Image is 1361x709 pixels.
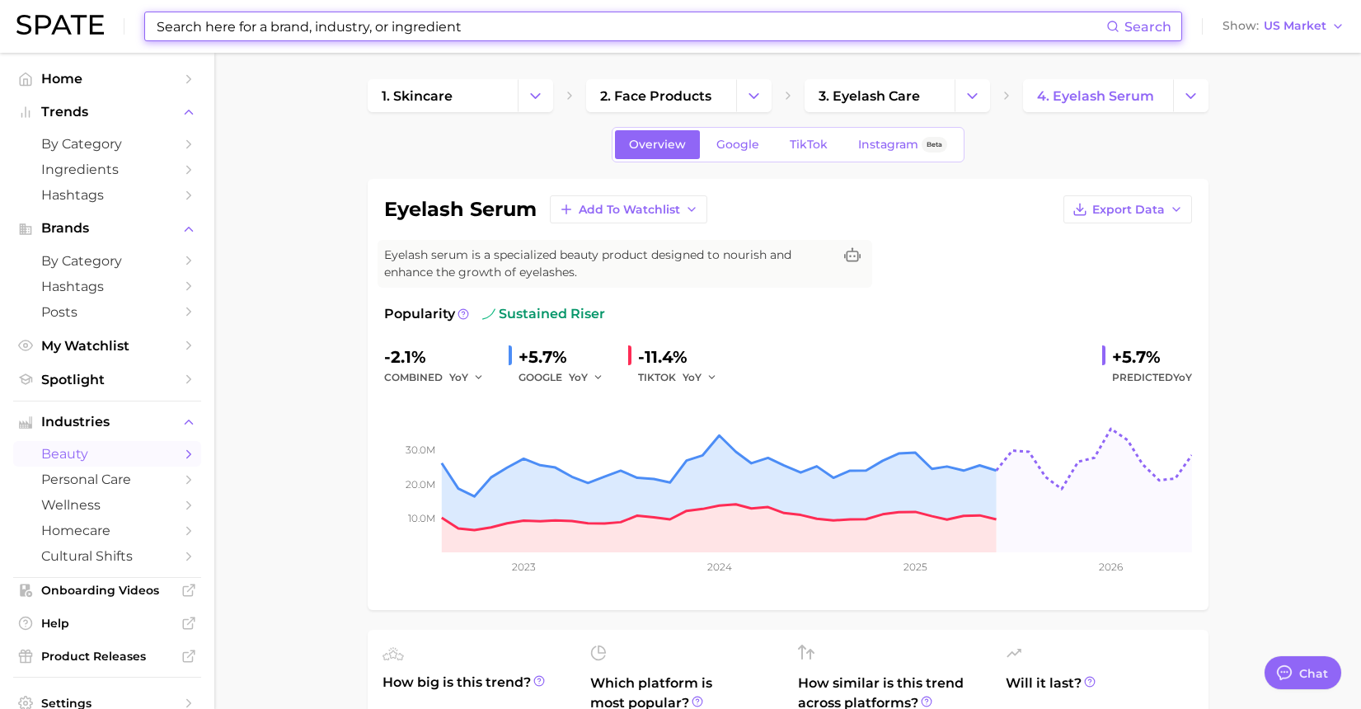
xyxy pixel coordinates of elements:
span: Ingredients [41,162,173,177]
a: Spotlight [13,367,201,392]
a: Product Releases [13,644,201,669]
img: sustained riser [482,308,495,321]
span: YoY [449,370,468,384]
span: wellness [41,497,173,513]
a: 3. eyelash care [805,79,955,112]
span: YoY [683,370,702,384]
div: -2.1% [384,344,495,370]
span: Beta [927,138,942,152]
span: by Category [41,136,173,152]
a: homecare [13,518,201,543]
a: InstagramBeta [844,130,961,159]
span: Overview [629,138,686,152]
button: YoY [569,368,604,387]
tspan: 2024 [706,561,731,573]
span: 3. eyelash care [819,88,920,104]
a: Hashtags [13,274,201,299]
span: homecare [41,523,173,538]
span: Show [1223,21,1259,31]
input: Search here for a brand, industry, or ingredient [155,12,1106,40]
a: Google [702,130,773,159]
img: SPATE [16,15,104,35]
span: My Watchlist [41,338,173,354]
div: -11.4% [638,344,729,370]
a: Onboarding Videos [13,578,201,603]
a: Ingredients [13,157,201,182]
a: cultural shifts [13,543,201,569]
button: Change Category [955,79,990,112]
a: My Watchlist [13,333,201,359]
a: personal care [13,467,201,492]
a: TikTok [776,130,842,159]
button: Change Category [518,79,553,112]
span: beauty [41,446,173,462]
div: combined [384,368,495,387]
span: Instagram [858,138,918,152]
a: by Category [13,248,201,274]
span: Hashtags [41,279,173,294]
button: ShowUS Market [1218,16,1349,37]
span: YoY [1173,371,1192,383]
tspan: 2026 [1099,561,1123,573]
button: Change Category [1173,79,1208,112]
span: Brands [41,221,173,236]
span: 2. face products [600,88,711,104]
span: sustained riser [482,304,605,324]
a: beauty [13,441,201,467]
div: +5.7% [1112,344,1192,370]
div: +5.7% [519,344,615,370]
span: Hashtags [41,187,173,203]
a: 2. face products [586,79,736,112]
span: Home [41,71,173,87]
tspan: 2025 [903,561,927,573]
a: Home [13,66,201,92]
a: Help [13,611,201,636]
span: by Category [41,253,173,269]
span: 1. skincare [382,88,453,104]
tspan: 2023 [511,561,535,573]
a: Posts [13,299,201,325]
h1: eyelash serum [384,200,537,219]
span: Popularity [384,304,455,324]
a: 4. eyelash serum [1023,79,1173,112]
button: Export Data [1063,195,1192,223]
button: YoY [683,368,718,387]
span: personal care [41,472,173,487]
span: Help [41,616,173,631]
span: US Market [1264,21,1326,31]
div: GOOGLE [519,368,615,387]
a: wellness [13,492,201,518]
span: Export Data [1092,203,1165,217]
span: Predicted [1112,368,1192,387]
a: Hashtags [13,182,201,208]
span: TikTok [790,138,828,152]
span: Posts [41,304,173,320]
span: cultural shifts [41,548,173,564]
span: Google [716,138,759,152]
span: 4. eyelash serum [1037,88,1154,104]
span: Onboarding Videos [41,583,173,598]
span: YoY [569,370,588,384]
button: Change Category [736,79,772,112]
button: YoY [449,368,485,387]
button: Industries [13,410,201,434]
div: TIKTOK [638,368,729,387]
span: Spotlight [41,372,173,387]
button: Trends [13,100,201,124]
a: Overview [615,130,700,159]
span: Trends [41,105,173,120]
button: Add to Watchlist [550,195,707,223]
span: Industries [41,415,173,430]
a: 1. skincare [368,79,518,112]
span: Add to Watchlist [579,203,680,217]
span: Search [1124,19,1171,35]
span: Product Releases [41,649,173,664]
a: by Category [13,131,201,157]
button: Brands [13,216,201,241]
span: Eyelash serum is a specialized beauty product designed to nourish and enhance the growth of eyela... [384,247,833,281]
